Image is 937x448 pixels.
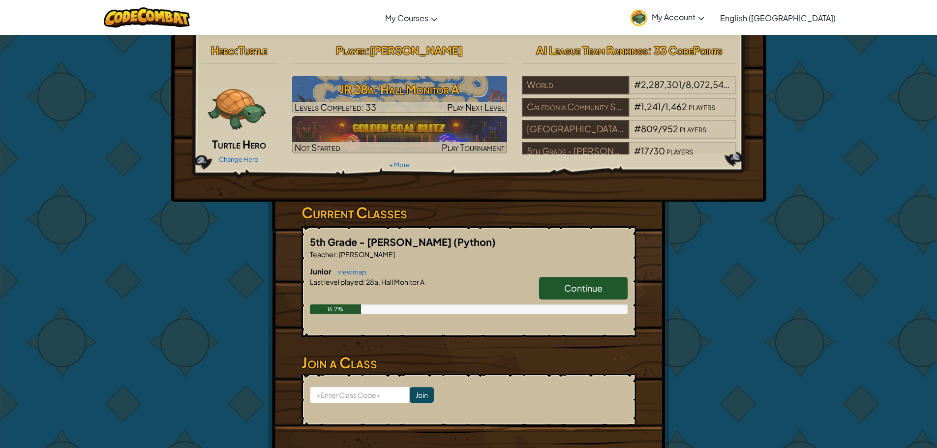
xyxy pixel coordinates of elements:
span: Hero [211,43,235,57]
span: # [634,145,641,156]
span: # [634,123,641,134]
img: avatar [631,10,647,26]
span: My Courses [385,13,428,23]
span: : [235,43,239,57]
input: <Enter Class Code> [310,387,410,403]
span: 1,241 [641,101,661,112]
span: / [658,123,662,134]
span: 2,287,301 [641,79,682,90]
span: [PERSON_NAME] [338,250,395,259]
span: players [680,123,706,134]
div: 16.2% [310,304,362,314]
span: Turtle Hero [212,137,266,151]
span: : [336,250,338,259]
span: Junior [310,267,333,276]
a: My Account [626,2,709,33]
a: Play Next Level [292,76,507,113]
span: Continue [564,282,603,294]
span: : 33 CodePoints [648,43,723,57]
span: Player [336,43,366,57]
h3: Current Classes [302,202,636,224]
span: 5th Grade - [PERSON_NAME] [310,236,453,248]
div: [GEOGRAPHIC_DATA][PERSON_NAME] [522,120,629,139]
img: turtle.png [208,76,267,135]
a: My Courses [380,4,442,31]
span: 17 [641,145,649,156]
a: view map [333,268,366,276]
span: 952 [662,123,678,134]
span: / [649,145,653,156]
h3: JR 28a: Hall Monitor A [292,78,507,100]
span: players [731,79,758,90]
span: English ([GEOGRAPHIC_DATA]) [720,13,836,23]
span: Play Tournament [442,142,505,153]
span: My Account [652,12,704,22]
img: JR 28a: Hall Monitor A [292,76,507,113]
span: (Python) [453,236,496,248]
a: World#2,287,301/8,072,540players [522,85,737,96]
span: 28a. [365,277,380,286]
span: players [666,145,693,156]
span: Last level played [310,277,363,286]
span: Not Started [295,142,340,153]
span: 809 [641,123,658,134]
span: 1,462 [665,101,687,112]
h3: Join a Class [302,352,636,374]
span: [PERSON_NAME] [370,43,463,57]
span: Turtle [239,43,267,57]
span: 30 [653,145,665,156]
span: players [689,101,715,112]
span: # [634,101,641,112]
a: 5th Grade - [PERSON_NAME]#17/30players [522,151,737,163]
span: AI League Team Rankings [536,43,648,57]
div: World [522,76,629,94]
span: Play Next Level [447,101,505,113]
img: Golden Goal [292,116,507,153]
img: CodeCombat logo [104,7,190,28]
span: : [366,43,370,57]
span: : [363,277,365,286]
a: Change Hero [219,155,259,163]
div: Caledonia Community Schools [522,98,629,117]
span: Levels Completed: 33 [295,101,376,113]
span: 8,072,540 [686,79,730,90]
span: Teacher [310,250,336,259]
a: [GEOGRAPHIC_DATA][PERSON_NAME]#809/952players [522,129,737,141]
input: Join [410,387,434,403]
span: / [682,79,686,90]
a: + More [389,161,410,169]
a: Caledonia Community Schools#1,241/1,462players [522,107,737,119]
a: English ([GEOGRAPHIC_DATA]) [715,4,841,31]
div: 5th Grade - [PERSON_NAME] [522,142,629,161]
span: / [661,101,665,112]
span: # [634,79,641,90]
a: Not StartedPlay Tournament [292,116,507,153]
span: Hall Monitor A [380,277,424,286]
